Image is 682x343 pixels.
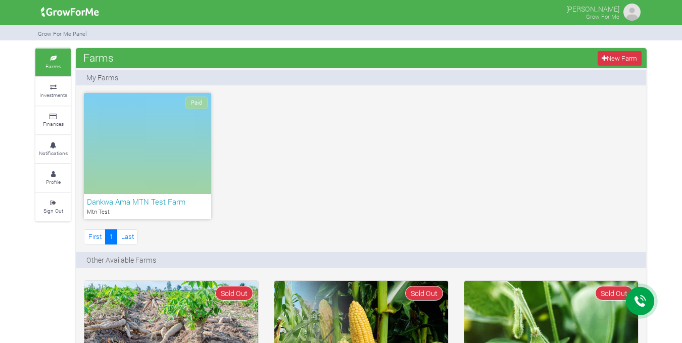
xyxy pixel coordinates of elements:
[43,207,63,214] small: Sign Out
[35,193,71,221] a: Sign Out
[35,135,71,163] a: Notifications
[185,96,208,109] span: Paid
[87,208,208,216] p: Mtn Test
[84,93,211,219] a: Paid Dankwa Ama MTN Test Farm Mtn Test
[84,229,106,244] a: First
[45,63,61,70] small: Farms
[586,13,619,20] small: Grow For Me
[39,91,67,99] small: Investments
[405,286,443,301] span: Sold Out
[566,2,619,14] p: [PERSON_NAME]
[117,229,138,244] a: Last
[35,48,71,76] a: Farms
[84,229,138,244] nav: Page Navigation
[105,229,117,244] a: 1
[86,72,118,83] p: My Farms
[35,107,71,134] a: Finances
[37,2,103,22] img: growforme image
[35,164,71,192] a: Profile
[43,120,64,127] small: Finances
[38,30,87,37] small: Grow For Me Panel
[215,286,253,301] span: Sold Out
[35,77,71,105] a: Investments
[46,178,61,185] small: Profile
[81,47,116,68] span: Farms
[622,2,642,22] img: growforme image
[39,150,68,157] small: Notifications
[595,286,633,301] span: Sold Out
[598,51,642,66] a: New Farm
[86,255,156,265] p: Other Available Farms
[87,197,208,206] h6: Dankwa Ama MTN Test Farm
